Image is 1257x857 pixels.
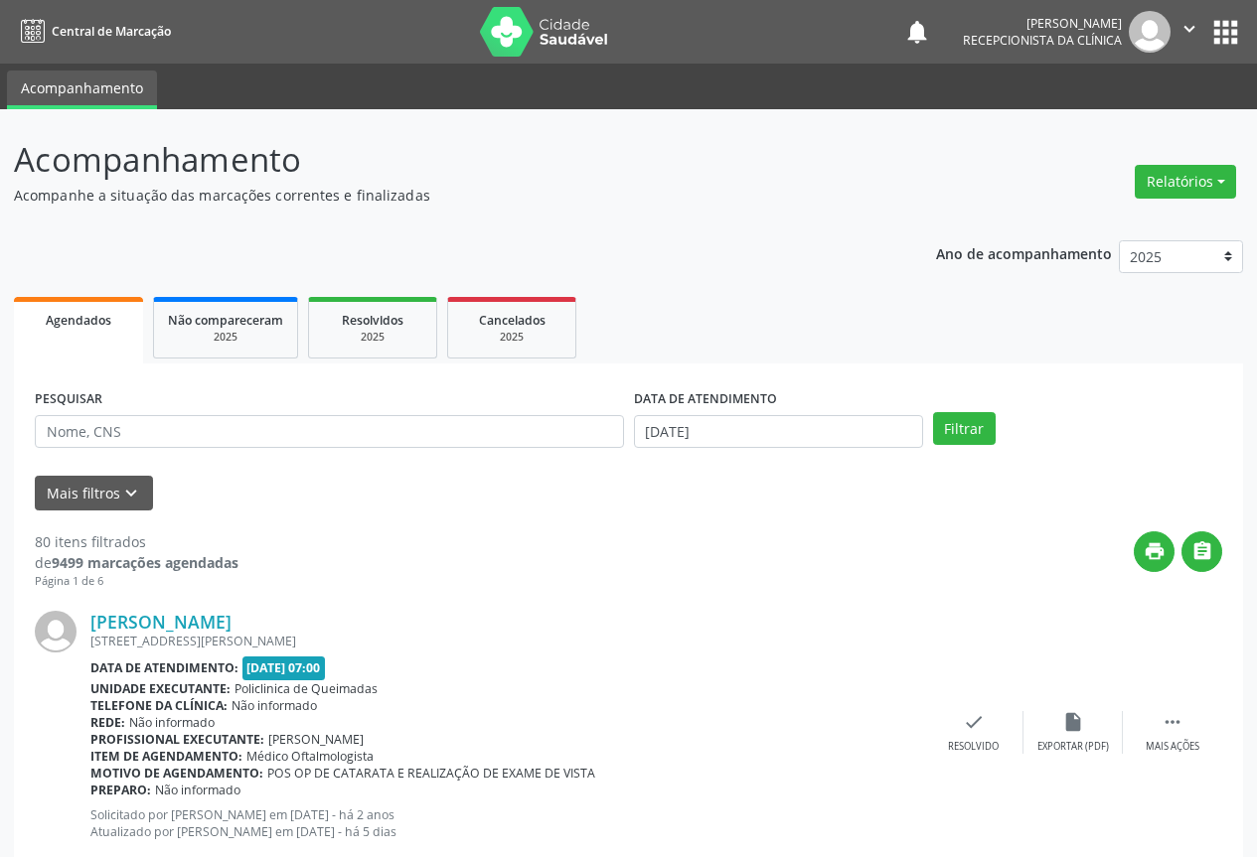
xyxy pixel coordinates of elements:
[1162,711,1183,733] i: 
[1208,15,1243,50] button: apps
[1191,540,1213,562] i: 
[1178,18,1200,40] i: 
[634,384,777,415] label: DATA DE ATENDIMENTO
[90,714,125,731] b: Rede:
[1144,540,1166,562] i: print
[90,731,264,748] b: Profissional executante:
[35,611,77,652] img: img
[35,531,238,552] div: 80 itens filtrados
[90,680,231,697] b: Unidade executante:
[14,185,874,206] p: Acompanhe a situação das marcações correntes e finalizadas
[129,714,215,731] span: Não informado
[242,656,326,679] span: [DATE] 07:00
[235,680,378,697] span: Policlinica de Queimadas
[479,312,546,329] span: Cancelados
[1037,740,1109,754] div: Exportar (PDF)
[90,765,263,782] b: Motivo de agendamento:
[90,697,228,714] b: Telefone da clínica:
[268,731,364,748] span: [PERSON_NAME]
[1146,740,1199,754] div: Mais ações
[14,135,874,185] p: Acompanhamento
[634,415,923,449] input: Selecione um intervalo
[323,330,422,345] div: 2025
[1181,531,1222,572] button: 
[90,806,924,840] p: Solicitado por [PERSON_NAME] em [DATE] - há 2 anos Atualizado por [PERSON_NAME] em [DATE] - há 5 ...
[35,476,153,510] button: Mais filtroskeyboard_arrow_down
[246,748,374,765] span: Médico Oftalmologista
[120,483,142,504] i: keyboard_arrow_down
[903,18,931,46] button: notifications
[90,633,924,649] div: [STREET_ADDRESS][PERSON_NAME]
[35,573,238,590] div: Página 1 de 6
[52,553,238,572] strong: 9499 marcações agendadas
[963,32,1122,49] span: Recepcionista da clínica
[1134,531,1175,572] button: print
[35,384,102,415] label: PESQUISAR
[90,748,242,765] b: Item de agendamento:
[155,782,240,798] span: Não informado
[46,312,111,329] span: Agendados
[90,659,238,676] b: Data de atendimento:
[267,765,595,782] span: POS OP DE CATARATA E REALIZAÇÃO DE EXAME DE VISTA
[35,415,624,449] input: Nome, CNS
[1129,11,1171,53] img: img
[90,782,151,798] b: Preparo:
[7,71,157,109] a: Acompanhamento
[933,412,996,446] button: Filtrar
[948,740,999,754] div: Resolvido
[1171,11,1208,53] button: 
[52,23,171,40] span: Central de Marcação
[963,15,1122,32] div: [PERSON_NAME]
[462,330,561,345] div: 2025
[1062,711,1084,733] i: insert_drive_file
[936,240,1112,265] p: Ano de acompanhamento
[90,611,232,633] a: [PERSON_NAME]
[342,312,403,329] span: Resolvidos
[232,697,317,714] span: Não informado
[963,711,985,733] i: check
[14,15,171,48] a: Central de Marcação
[35,552,238,573] div: de
[168,330,283,345] div: 2025
[1135,165,1236,199] button: Relatórios
[168,312,283,329] span: Não compareceram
